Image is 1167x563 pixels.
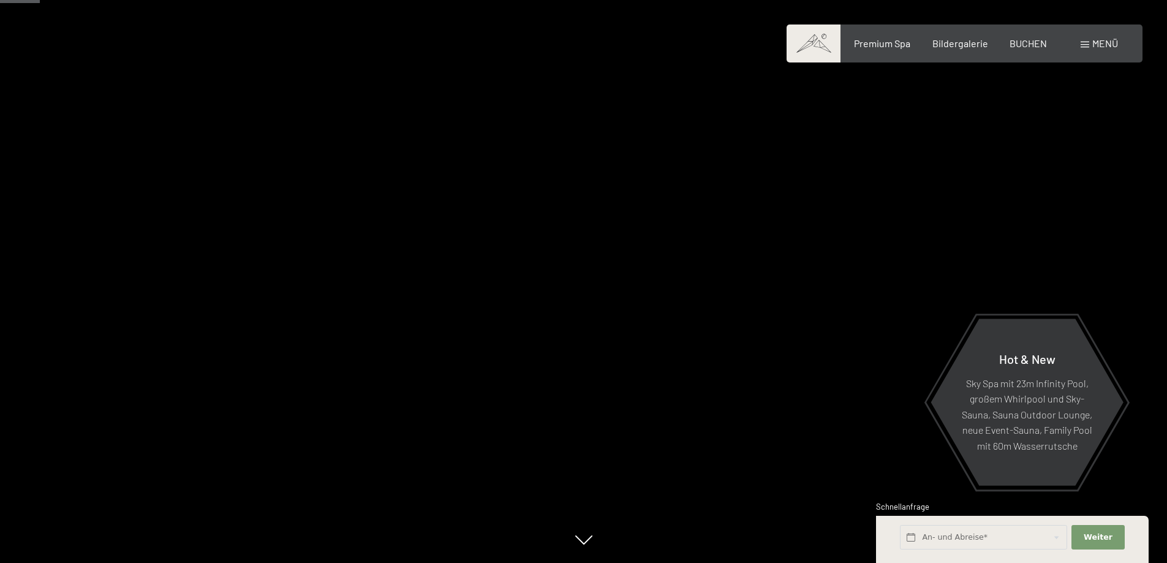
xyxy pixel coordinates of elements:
[930,318,1124,486] a: Hot & New Sky Spa mit 23m Infinity Pool, großem Whirlpool und Sky-Sauna, Sauna Outdoor Lounge, ne...
[1092,37,1118,49] span: Menü
[1084,532,1112,543] span: Weiter
[1071,525,1124,550] button: Weiter
[1010,37,1047,49] a: BUCHEN
[854,37,910,49] a: Premium Spa
[961,375,1093,453] p: Sky Spa mit 23m Infinity Pool, großem Whirlpool und Sky-Sauna, Sauna Outdoor Lounge, neue Event-S...
[932,37,988,49] a: Bildergalerie
[999,351,1056,366] span: Hot & New
[876,502,929,512] span: Schnellanfrage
